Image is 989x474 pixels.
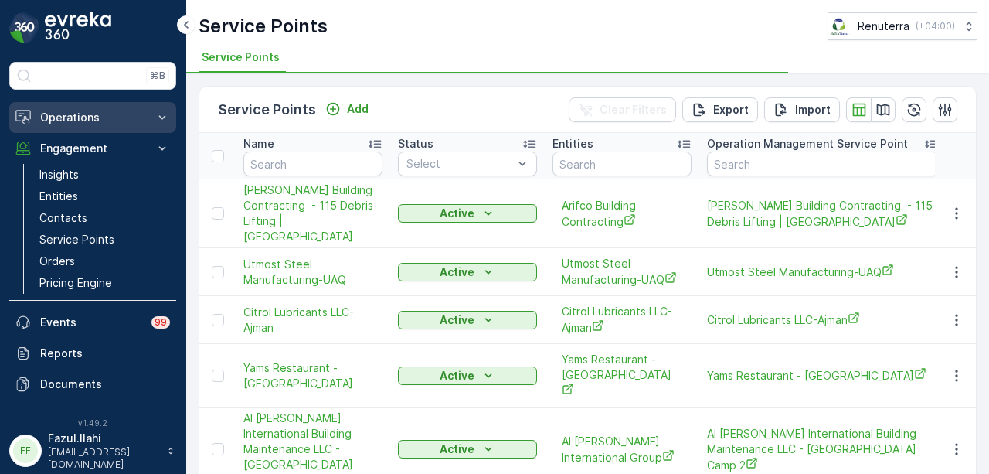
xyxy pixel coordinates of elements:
p: Events [40,315,142,330]
p: Service Points [199,14,328,39]
img: logo [9,12,40,43]
p: Entities [39,189,78,204]
div: Toggle Row Selected [212,207,224,220]
p: Active [440,264,474,280]
a: Utmost Steel Manufacturing-UAQ [707,264,939,280]
span: [PERSON_NAME] Building Contracting - 115 Debris Lifting | [GEOGRAPHIC_DATA] [707,198,939,230]
button: Active [398,311,537,329]
p: Engagement [40,141,145,156]
button: Active [398,204,537,223]
p: Service Points [39,232,114,247]
p: Documents [40,377,170,392]
p: ⌘B [150,70,165,82]
a: Reports [9,338,176,369]
span: Service Points [202,49,280,65]
button: Export [682,97,758,122]
p: Import [795,102,831,118]
button: Operations [9,102,176,133]
button: Engagement [9,133,176,164]
a: Arifco Building Contracting [562,198,682,230]
p: Contacts [39,210,87,226]
p: Operations [40,110,145,125]
button: Active [398,263,537,281]
a: Yams Restaurant - Karama [707,367,939,384]
div: Toggle Row Selected [212,370,224,382]
img: logo_dark-DEwI_e13.png [45,12,111,43]
p: Select [406,156,513,172]
p: Insights [39,167,79,182]
span: v 1.49.2 [9,418,176,428]
p: Orders [39,254,75,269]
p: Reports [40,346,170,361]
p: ( +04:00 ) [916,20,955,32]
span: Al [PERSON_NAME] International Building Maintenance LLC - [GEOGRAPHIC_DATA] Camp 2 [707,426,939,473]
a: Arifco Building Contracting - 115 Debris Lifting | Barari [707,198,939,230]
div: Toggle Row Selected [212,266,224,278]
a: Yams Restaurant - Karama [562,352,682,399]
input: Search [552,152,692,176]
a: Citrol Lubricants LLC-Ajman [562,304,682,336]
span: Yams Restaurant - [GEOGRAPHIC_DATA] [243,360,382,391]
a: Arifco Building Contracting - 115 Debris Lifting | Barari [243,182,382,244]
span: Al [PERSON_NAME] International Group [562,434,682,465]
button: Import [764,97,840,122]
a: Orders [33,251,176,272]
p: Active [440,442,474,457]
a: Utmost Steel Manufacturing-UAQ [243,257,382,288]
button: Active [398,440,537,459]
a: Al Najma Al fareeda International Group [562,434,682,465]
a: Documents [9,369,176,400]
div: FF [13,438,38,463]
a: Citrol Lubricants LLC-Ajman [707,312,939,328]
p: Active [440,312,474,328]
span: Yams Restaurant - [GEOGRAPHIC_DATA] [707,367,939,384]
p: Entities [552,136,593,152]
a: Contacts [33,207,176,229]
p: Status [398,136,433,152]
div: Toggle Row Selected [212,314,224,326]
a: Entities [33,186,176,207]
p: Operation Management Service Point [707,136,908,152]
span: [PERSON_NAME] Building Contracting - 115 Debris Lifting | [GEOGRAPHIC_DATA] [243,182,382,244]
img: Screenshot_2024-07-26_at_13.33.01.png [828,18,851,35]
a: Citrol Lubricants LLC-Ajman [243,305,382,336]
button: Active [398,367,537,385]
a: Events99 [9,307,176,338]
button: Add [319,100,375,118]
a: Al Najma Al Fareeda International Building Maintenance LLC - Sonapur Camp 2 [707,426,939,473]
input: Search [243,152,382,176]
a: Service Points [33,229,176,251]
a: Utmost Steel Manufacturing-UAQ [562,256,682,288]
button: Renuterra(+04:00) [828,12,977,40]
p: Fazul.Ilahi [48,431,159,446]
p: Name [243,136,274,152]
p: Renuterra [858,19,909,34]
p: Pricing Engine [39,275,112,291]
span: Yams Restaurant - [GEOGRAPHIC_DATA] [562,352,682,399]
p: Active [440,368,474,384]
a: Pricing Engine [33,272,176,294]
p: Active [440,206,474,221]
p: Add [347,101,369,117]
button: FFFazul.Ilahi[EMAIL_ADDRESS][DOMAIN_NAME] [9,431,176,471]
a: Insights [33,164,176,186]
p: [EMAIL_ADDRESS][DOMAIN_NAME] [48,446,159,471]
input: Search [707,152,939,176]
a: Yams Restaurant - Karama [243,360,382,391]
p: Clear Filters [600,102,667,118]
button: Clear Filters [569,97,676,122]
p: Export [713,102,749,118]
div: Toggle Row Selected [212,443,224,455]
p: 99 [155,316,167,329]
p: Service Points [218,99,316,121]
